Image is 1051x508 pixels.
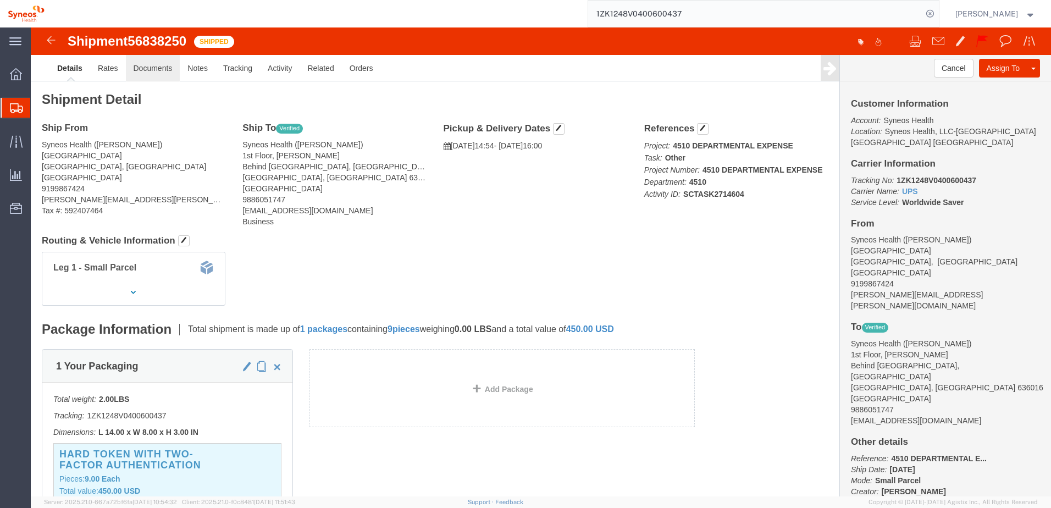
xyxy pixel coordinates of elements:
[869,498,1038,507] span: Copyright © [DATE]-[DATE] Agistix Inc., All Rights Reserved
[588,1,922,27] input: Search for shipment number, reference number
[8,5,45,22] img: logo
[132,499,177,505] span: [DATE] 10:54:32
[495,499,523,505] a: Feedback
[955,8,1018,20] span: Natan Tateishi
[955,7,1036,20] button: [PERSON_NAME]
[182,499,295,505] span: Client: 2025.21.0-f0c8481
[468,499,495,505] a: Support
[254,499,295,505] span: [DATE] 11:51:43
[31,27,1051,496] iframe: FS Legacy Container
[44,499,177,505] span: Server: 2025.21.0-667a72bf6fa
